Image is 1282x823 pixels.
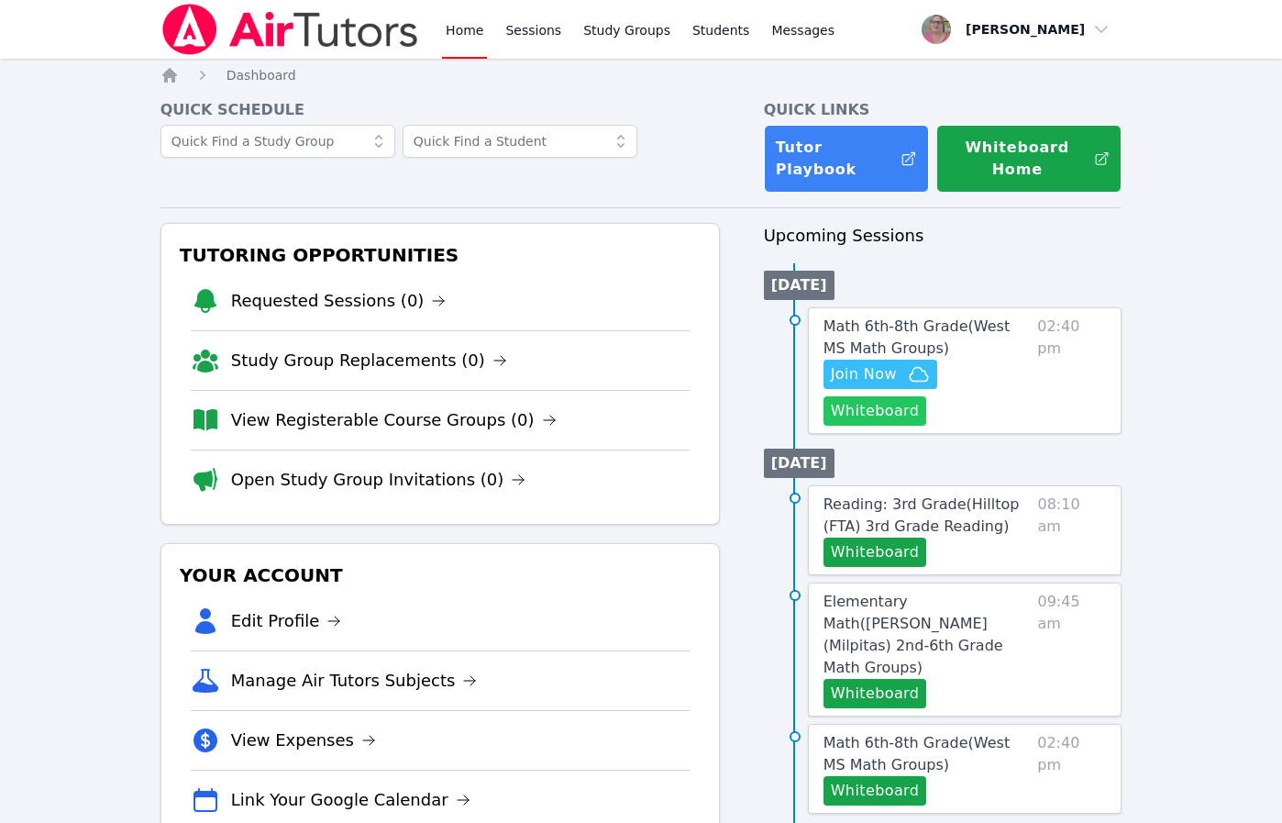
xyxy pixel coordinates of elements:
[823,732,1031,776] a: Math 6th-8th Grade(West MS Math Groups)
[160,99,720,121] h4: Quick Schedule
[823,494,1031,538] a: Reading: 3rd Grade(Hilltop (FTA) 3rd Grade Reading)
[764,223,1122,249] h3: Upcoming Sessions
[231,668,478,694] a: Manage Air Tutors Subjects
[231,348,507,373] a: Study Group Replacements (0)
[831,363,897,385] span: Join Now
[176,239,704,272] h3: Tutoring Opportunities
[823,776,927,806] button: Whiteboard
[231,288,447,314] a: Requested Sessions (0)
[231,407,557,433] a: View Registerable Course Groups (0)
[176,559,704,592] h3: Your Account
[823,591,1031,679] a: Elementary Math([PERSON_NAME] (Milpitas) 2nd-6th Grade Math Groups)
[823,317,1011,357] span: Math 6th-8th Grade ( West MS Math Groups )
[764,449,834,478] li: [DATE]
[823,396,927,426] button: Whiteboard
[1038,591,1107,708] span: 09:45 am
[227,66,296,84] a: Dashboard
[231,608,342,634] a: Edit Profile
[1037,732,1106,806] span: 02:40 pm
[403,125,637,158] input: Quick Find a Student
[823,316,1031,360] a: Math 6th-8th Grade(West MS Math Groups)
[231,787,470,813] a: Link Your Google Calendar
[764,271,834,300] li: [DATE]
[231,467,526,493] a: Open Study Group Invitations (0)
[160,66,1122,84] nav: Breadcrumb
[160,4,420,55] img: Air Tutors
[823,495,1020,535] span: Reading: 3rd Grade ( Hilltop (FTA) 3rd Grade Reading )
[764,99,1122,121] h4: Quick Links
[1037,316,1106,426] span: 02:40 pm
[771,21,834,39] span: Messages
[160,125,395,158] input: Quick Find a Study Group
[823,360,937,389] button: Join Now
[227,68,296,83] span: Dashboard
[231,728,376,753] a: View Expenses
[823,538,927,567] button: Whiteboard
[823,593,1003,676] span: Elementary Math ( [PERSON_NAME] (Milpitas) 2nd-6th Grade Math Groups )
[823,679,927,708] button: Whiteboard
[1038,494,1107,567] span: 08:10 am
[764,125,929,193] a: Tutor Playbook
[823,734,1011,773] span: Math 6th-8th Grade ( West MS Math Groups )
[936,125,1122,193] button: Whiteboard Home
